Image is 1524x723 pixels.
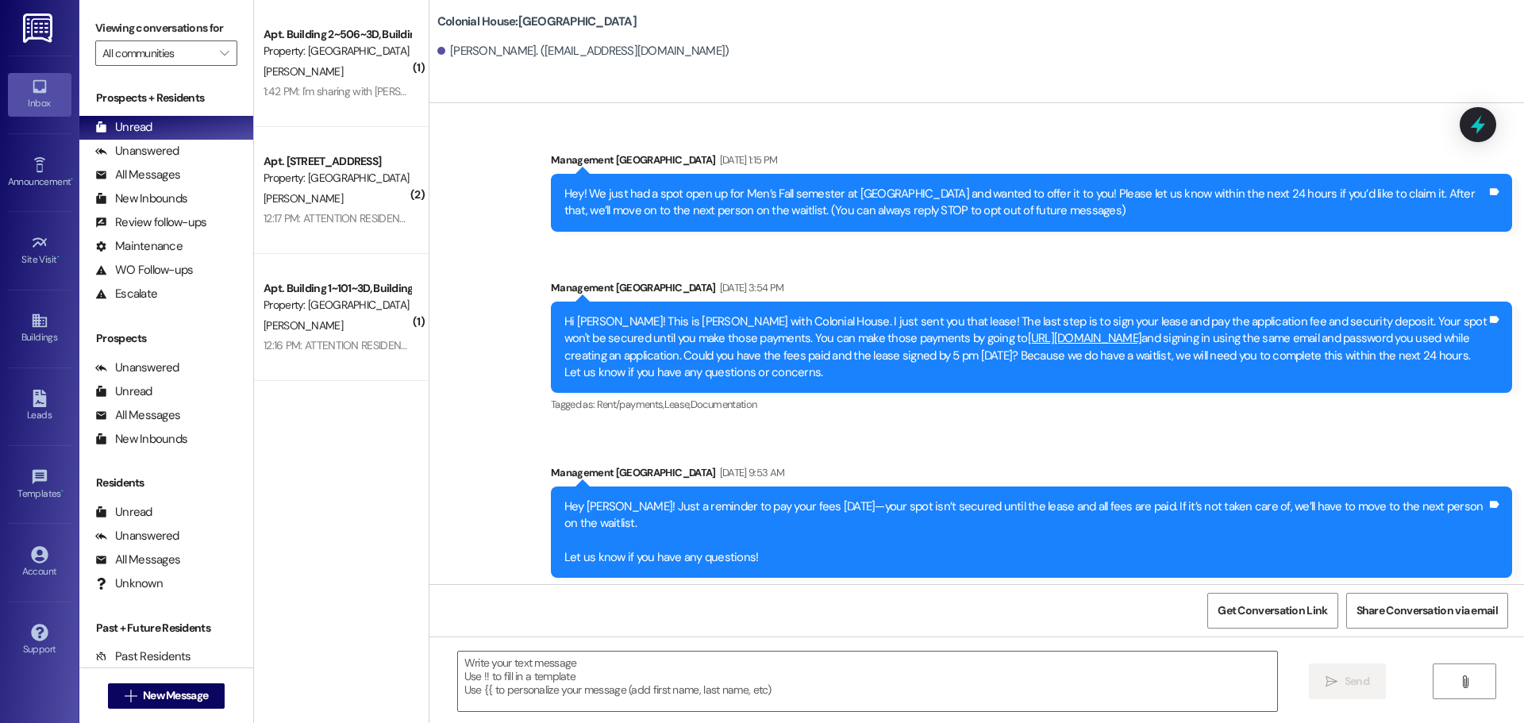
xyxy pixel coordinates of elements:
div: All Messages [95,552,180,568]
a: [URL][DOMAIN_NAME] [1028,330,1142,346]
div: Property: [GEOGRAPHIC_DATA] [264,43,410,60]
span: Get Conversation Link [1218,602,1327,619]
i:  [220,47,229,60]
i:  [125,690,137,702]
div: Apt. Building 2~506~3D, Building [GEOGRAPHIC_DATA] [264,26,410,43]
div: Apt. Building 1~101~3D, Building [GEOGRAPHIC_DATA] [264,280,410,297]
div: Escalate [95,286,157,302]
img: ResiDesk Logo [23,13,56,43]
button: Send [1309,663,1386,699]
div: Tagged as: [551,578,1512,601]
span: New Message [143,687,208,704]
div: WO Follow-ups [95,262,193,279]
div: [DATE] 3:54 PM [716,279,784,296]
a: Account [8,541,71,584]
div: 1:42 PM: I'm sharing with [PERSON_NAME] [264,84,454,98]
div: New Inbounds [95,431,187,448]
div: Hey! We just had a spot open up for Men’s Fall semester at [GEOGRAPHIC_DATA] and wanted to offer ... [564,186,1487,220]
span: [PERSON_NAME] [264,64,343,79]
div: Hi [PERSON_NAME]! This is [PERSON_NAME] with Colonial House. I just sent you that lease! The last... [564,313,1487,382]
span: [PERSON_NAME] [264,318,343,333]
a: Support [8,619,71,662]
div: Management [GEOGRAPHIC_DATA] [551,279,1512,302]
div: [DATE] 9:53 AM [716,464,785,481]
span: Lease [664,583,690,596]
span: Documentation [691,398,757,411]
div: Unknown [95,575,163,592]
span: • [57,252,60,263]
div: Management [GEOGRAPHIC_DATA] [551,464,1512,486]
i:  [1459,675,1471,688]
div: New Inbounds [95,190,187,207]
div: Unanswered [95,143,179,160]
span: Lease , [664,398,691,411]
div: Unread [95,119,152,136]
div: Unread [95,383,152,400]
div: Unanswered [95,528,179,544]
div: [PERSON_NAME]. ([EMAIL_ADDRESS][DOMAIN_NAME]) [437,43,729,60]
b: Colonial House: [GEOGRAPHIC_DATA] [437,13,637,30]
div: Apt. [STREET_ADDRESS] [264,153,410,170]
div: All Messages [95,167,180,183]
div: Management [GEOGRAPHIC_DATA] [551,152,1512,174]
div: Hey [PERSON_NAME]! Just a reminder to pay your fees [DATE]—your spot isn’t secured until the leas... [564,498,1487,567]
span: [PERSON_NAME] [264,191,343,206]
div: Property: [GEOGRAPHIC_DATA] [264,297,410,313]
span: Share Conversation via email [1357,602,1498,619]
span: Rent/payments , [597,398,664,411]
div: Property: [GEOGRAPHIC_DATA] [264,170,410,187]
div: [DATE] 1:15 PM [716,152,778,168]
a: Templates • [8,463,71,506]
button: Get Conversation Link [1207,593,1337,629]
a: Site Visit • [8,229,71,272]
input: All communities [102,40,212,66]
div: All Messages [95,407,180,424]
label: Viewing conversations for [95,16,237,40]
div: Past Residents [95,648,191,665]
div: Past + Future Residents [79,620,253,636]
span: Send [1345,673,1369,690]
div: Prospects [79,330,253,347]
button: Share Conversation via email [1346,593,1508,629]
a: Buildings [8,307,71,350]
button: New Message [108,683,225,709]
div: Maintenance [95,238,183,255]
i:  [1326,675,1337,688]
div: Unanswered [95,360,179,376]
div: Unread [95,504,152,521]
a: Leads [8,385,71,428]
a: Inbox [8,73,71,116]
span: Rent/payments , [597,583,664,596]
div: Tagged as: [551,393,1512,416]
div: Residents [79,475,253,491]
span: • [71,174,73,185]
div: Prospects + Residents [79,90,253,106]
span: • [61,486,63,497]
div: Review follow-ups [95,214,206,231]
